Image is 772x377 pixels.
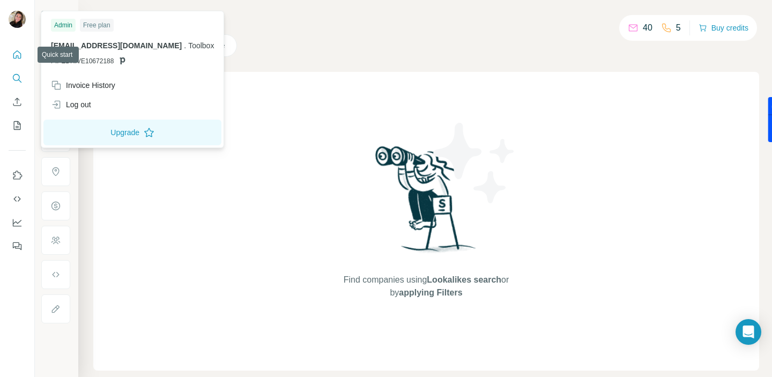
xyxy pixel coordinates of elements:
[51,19,76,32] div: Admin
[643,21,652,34] p: 40
[9,236,26,256] button: Feedback
[51,41,182,50] span: [EMAIL_ADDRESS][DOMAIN_NAME]
[188,41,214,50] span: Toolbox
[370,143,482,263] img: Surfe Illustration - Woman searching with binoculars
[184,41,186,50] span: .
[43,120,221,145] button: Upgrade
[9,92,26,112] button: Enrich CSV
[80,19,114,32] div: Free plan
[427,275,501,284] span: Lookalikes search
[9,116,26,135] button: My lists
[51,56,114,66] span: PIPEDRIVE10672188
[51,99,91,110] div: Log out
[9,166,26,185] button: Use Surfe on LinkedIn
[51,80,115,91] div: Invoice History
[9,11,26,28] img: Avatar
[699,20,748,35] button: Buy credits
[9,45,26,64] button: Quick start
[340,273,512,299] span: Find companies using or by
[9,213,26,232] button: Dashboard
[736,319,761,345] div: Open Intercom Messenger
[426,115,523,211] img: Surfe Illustration - Stars
[9,189,26,209] button: Use Surfe API
[93,13,759,28] h4: Search
[9,69,26,88] button: Search
[676,21,681,34] p: 5
[33,6,77,23] button: Show
[399,288,462,297] span: applying Filters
